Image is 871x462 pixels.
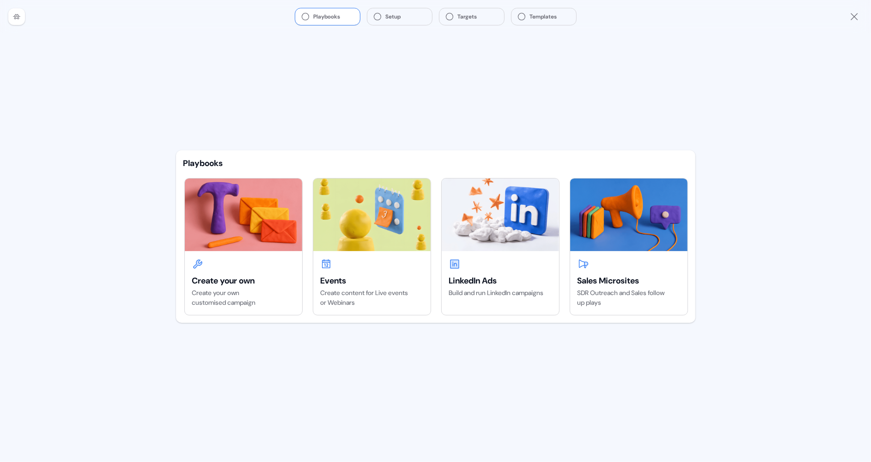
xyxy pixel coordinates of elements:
[185,179,302,251] img: Create your own
[449,275,552,286] div: LinkedIn Ads
[183,158,688,169] div: Playbooks
[192,275,295,286] div: Create your own
[849,11,860,22] a: Close
[367,8,432,25] button: Setup
[295,8,360,25] button: Playbooks
[442,179,559,251] img: LinkedIn Ads
[439,8,504,25] button: Targets
[578,288,680,308] div: SDR Outreach and Sales follow up plays
[192,288,295,308] div: Create your own customised campaign
[321,275,423,286] div: Events
[313,179,431,251] img: Events
[512,8,576,25] button: Templates
[570,179,688,251] img: Sales Microsites
[321,288,423,308] div: Create content for Live events or Webinars
[578,275,680,286] div: Sales Microsites
[449,288,552,298] div: Build and run LinkedIn campaigns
